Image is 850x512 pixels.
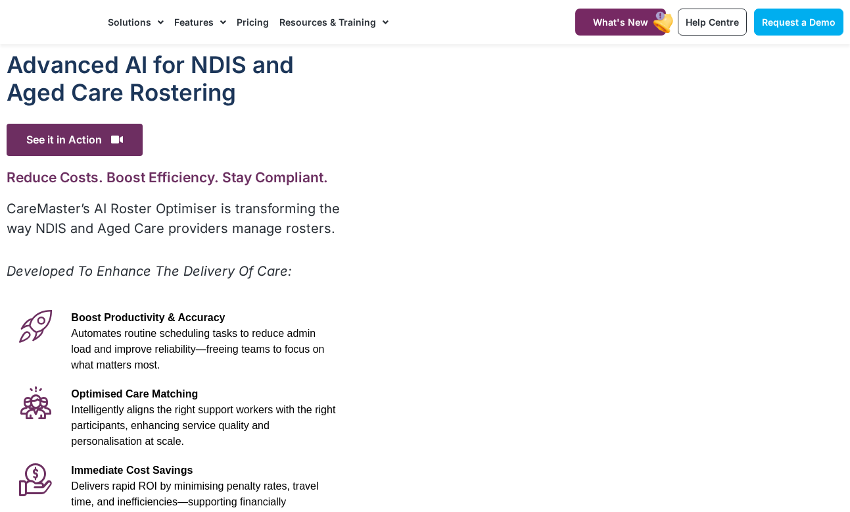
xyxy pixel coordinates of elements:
[7,263,292,279] em: Developed To Enhance The Delivery Of Care:
[762,16,836,28] span: Request a Demo
[71,404,335,447] span: Intelligently aligns the right support workers with the right participants, enhancing service qua...
[71,328,324,371] span: Automates routine scheduling tasks to reduce admin load and improve reliability—freeing teams to ...
[593,16,648,28] span: What's New
[71,465,193,476] span: Immediate Cost Savings
[7,124,143,156] span: See it in Action
[71,388,198,399] span: Optimised Care Matching
[71,312,225,323] span: Boost Productivity & Accuracy
[678,9,747,36] a: Help Centre
[7,199,342,238] p: CareMaster’s AI Roster Optimiser is transforming the way NDIS and Aged Care providers manage rost...
[7,13,95,32] img: CareMaster Logo
[7,51,342,106] h1: Advanced Al for NDIS and Aged Care Rostering
[686,16,739,28] span: Help Centre
[7,169,342,186] h2: Reduce Costs. Boost Efficiency. Stay Compliant.
[575,9,666,36] a: What's New
[754,9,843,36] a: Request a Demo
